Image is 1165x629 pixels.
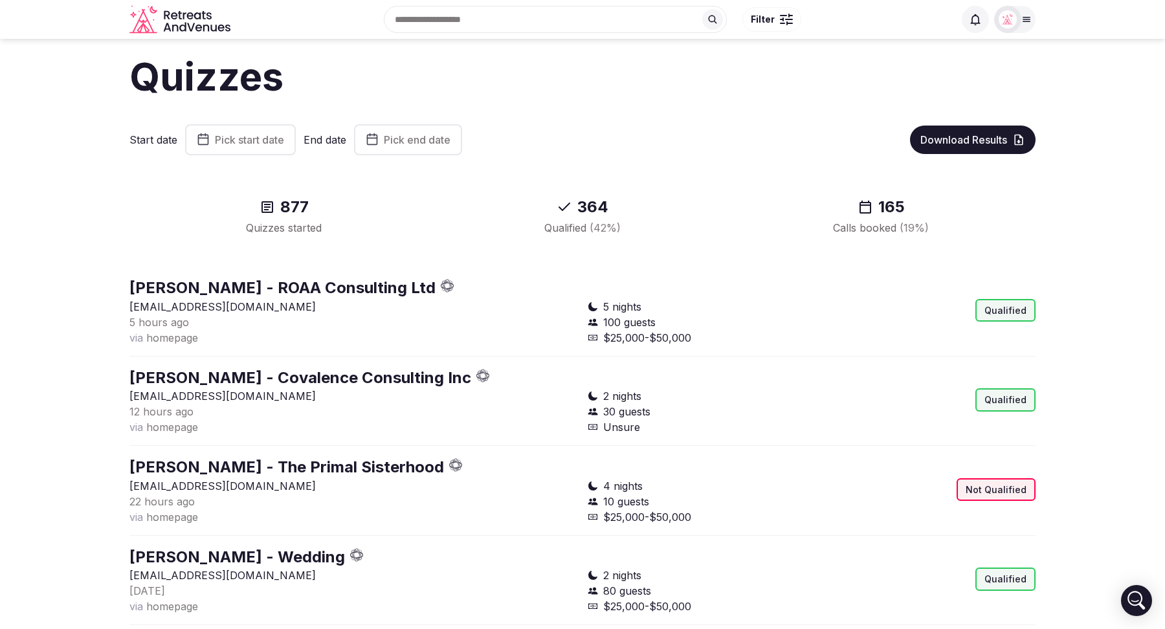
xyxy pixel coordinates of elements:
button: Download Results [910,126,1036,154]
div: Unsure [588,419,806,435]
a: Visit the homepage [129,5,233,34]
button: 12 hours ago [129,404,194,419]
div: Qualified [975,568,1036,591]
div: Qualified [975,299,1036,322]
div: 165 [748,197,1015,217]
span: 2 nights [603,388,641,404]
span: 100 guests [603,314,656,330]
svg: Retreats and Venues company logo [129,5,233,34]
p: [EMAIL_ADDRESS][DOMAIN_NAME] [129,478,577,494]
label: Start date [129,133,177,147]
div: Not Qualified [957,478,1036,502]
span: 80 guests [603,583,651,599]
button: [PERSON_NAME] - The Primal Sisterhood [129,456,444,478]
span: Download Results [920,133,1007,146]
button: [PERSON_NAME] - ROAA Consulting Ltd [129,277,436,299]
span: 30 guests [603,404,650,419]
a: [PERSON_NAME] - Wedding [129,547,345,566]
div: 877 [150,197,417,217]
div: Qualified [975,388,1036,412]
div: Calls booked [748,220,1015,236]
button: Pick end date [354,124,462,155]
span: 22 hours ago [129,495,195,508]
div: $25,000-$50,000 [588,330,806,346]
span: via [129,331,143,344]
span: homepage [146,600,198,613]
span: [DATE] [129,584,165,597]
span: homepage [146,511,198,524]
span: ( 42 %) [590,221,621,234]
p: [EMAIL_ADDRESS][DOMAIN_NAME] [129,299,577,314]
div: Open Intercom Messenger [1121,585,1152,616]
a: [PERSON_NAME] - ROAA Consulting Ltd [129,278,436,297]
span: 5 hours ago [129,316,189,329]
span: Pick start date [215,133,284,146]
span: 5 nights [603,299,641,314]
span: 4 nights [603,478,643,494]
span: Pick end date [384,133,450,146]
div: $25,000-$50,000 [588,509,806,525]
button: Filter [742,7,801,32]
span: homepage [146,421,198,434]
button: [PERSON_NAME] - Wedding [129,546,345,568]
span: 12 hours ago [129,405,194,418]
a: [PERSON_NAME] - The Primal Sisterhood [129,458,444,476]
a: [PERSON_NAME] - Covalence Consulting Inc [129,368,471,387]
p: [EMAIL_ADDRESS][DOMAIN_NAME] [129,388,577,404]
div: 364 [449,197,716,217]
span: via [129,600,143,613]
h1: Quizzes [129,49,1036,104]
button: [DATE] [129,583,165,599]
button: Pick start date [185,124,296,155]
span: ( 19 %) [900,221,929,234]
span: via [129,511,143,524]
span: Filter [751,13,775,26]
span: 10 guests [603,494,649,509]
span: via [129,421,143,434]
button: 22 hours ago [129,494,195,509]
p: [EMAIL_ADDRESS][DOMAIN_NAME] [129,568,577,583]
button: [PERSON_NAME] - Covalence Consulting Inc [129,367,471,389]
div: $25,000-$50,000 [588,599,806,614]
label: End date [304,133,346,147]
img: Matt Grant Oakes [999,10,1017,28]
div: Qualified [449,220,716,236]
span: homepage [146,331,198,344]
div: Quizzes started [150,220,417,236]
span: 2 nights [603,568,641,583]
button: 5 hours ago [129,314,189,330]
